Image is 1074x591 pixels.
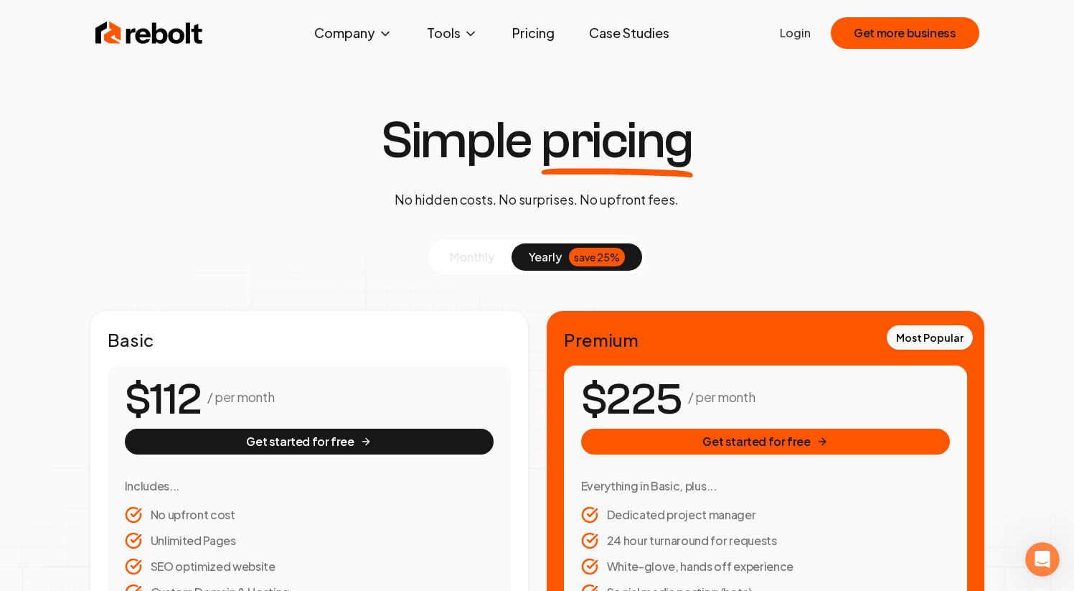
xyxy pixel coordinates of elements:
[303,19,404,47] button: Company
[581,558,950,575] li: White-glove, hands off experience
[125,429,494,455] button: Get started for free
[501,19,566,47] a: Pricing
[125,506,494,523] li: No upfront cost
[581,506,950,523] li: Dedicated project manager
[125,368,202,432] number-flow-react: $112
[95,19,203,47] img: Rebolt Logo
[887,325,973,350] div: Most Popular
[125,558,494,575] li: SEO optimized website
[780,24,811,42] a: Login
[581,478,950,495] h3: Everything in Basic, plus...
[415,19,489,47] button: Tools
[569,248,625,266] div: save 25%
[433,243,512,271] button: monthly
[512,243,642,271] button: yearlysave 25%
[207,387,274,407] p: / per month
[688,387,755,407] p: / per month
[125,532,494,549] li: Unlimited Pages
[450,249,494,264] span: monthly
[581,368,682,432] number-flow-react: $225
[564,328,967,351] h2: Premium
[581,429,950,455] button: Get started for free
[831,17,979,49] button: Get more business
[578,19,681,47] a: Case Studies
[581,532,950,549] li: 24 hour turnaround for requests
[108,328,511,351] h2: Basic
[381,115,693,167] h1: Simple
[125,478,494,495] h3: Includes...
[541,115,693,167] span: pricing
[529,248,562,266] span: yearly
[1025,542,1060,577] iframe: Intercom live chat
[395,190,679,210] p: No hidden costs. No surprises. No upfront fees.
